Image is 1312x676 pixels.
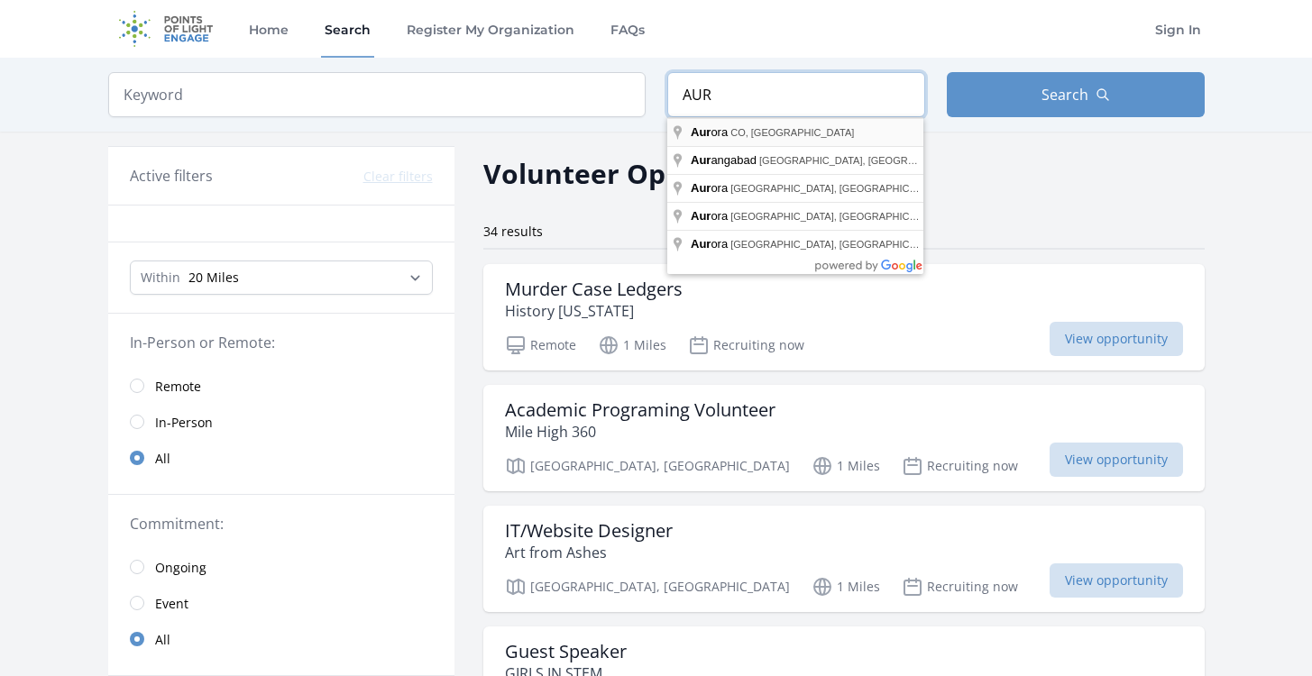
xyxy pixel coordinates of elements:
span: angabad [691,153,759,167]
span: Aur [691,237,711,251]
span: CO, [GEOGRAPHIC_DATA] [730,127,854,138]
input: Location [667,72,925,117]
p: Recruiting now [902,455,1018,477]
span: 34 results [483,223,543,240]
button: Clear filters [363,168,433,186]
span: ora [691,125,730,139]
a: Remote [108,368,454,404]
p: History [US_STATE] [505,300,683,322]
p: [GEOGRAPHIC_DATA], [GEOGRAPHIC_DATA] [505,455,790,477]
span: ora [691,181,730,195]
a: Ongoing [108,549,454,585]
span: All [155,450,170,468]
span: In-Person [155,414,213,432]
a: In-Person [108,404,454,440]
p: Recruiting now [902,576,1018,598]
p: 1 Miles [812,455,880,477]
legend: Commitment: [130,513,433,534]
h3: Murder Case Ledgers [505,279,683,300]
span: All [155,631,170,649]
p: Mile High 360 [505,421,775,443]
p: [GEOGRAPHIC_DATA], [GEOGRAPHIC_DATA] [505,576,790,598]
p: 1 Miles [812,576,880,598]
span: [GEOGRAPHIC_DATA], [GEOGRAPHIC_DATA] [759,155,971,166]
span: ora [691,237,730,251]
h3: IT/Website Designer [505,520,673,542]
span: [GEOGRAPHIC_DATA], [GEOGRAPHIC_DATA] [730,183,942,194]
span: [GEOGRAPHIC_DATA], [GEOGRAPHIC_DATA] [730,239,942,250]
button: Search [947,72,1205,117]
a: Event [108,585,454,621]
span: Aur [691,153,711,167]
a: Murder Case Ledgers History [US_STATE] Remote 1 Miles Recruiting now View opportunity [483,264,1205,370]
span: Aur [691,209,711,223]
a: All [108,440,454,476]
h3: Academic Programing Volunteer [505,399,775,421]
span: View opportunity [1050,322,1183,356]
span: View opportunity [1050,563,1183,598]
h3: Active filters [130,165,213,187]
span: Remote [155,378,201,396]
p: Remote [505,334,576,356]
select: Search Radius [130,260,433,295]
span: [GEOGRAPHIC_DATA], [GEOGRAPHIC_DATA] [730,211,942,222]
a: IT/Website Designer Art from Ashes [GEOGRAPHIC_DATA], [GEOGRAPHIC_DATA] 1 Miles Recruiting now Vi... [483,506,1205,612]
span: Event [155,595,188,613]
p: Art from Ashes [505,542,673,563]
p: Recruiting now [688,334,804,356]
span: ora [691,209,730,223]
p: 1 Miles [598,334,666,356]
span: View opportunity [1050,443,1183,477]
a: All [108,621,454,657]
span: Search [1041,84,1088,105]
h3: Guest Speaker [505,641,627,662]
input: Keyword [108,72,646,117]
span: Aur [691,125,711,139]
span: Ongoing [155,559,206,577]
h2: Volunteer Opportunities [483,153,818,194]
span: Aur [691,181,711,195]
a: Academic Programing Volunteer Mile High 360 [GEOGRAPHIC_DATA], [GEOGRAPHIC_DATA] 1 Miles Recruiti... [483,385,1205,491]
legend: In-Person or Remote: [130,332,433,353]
